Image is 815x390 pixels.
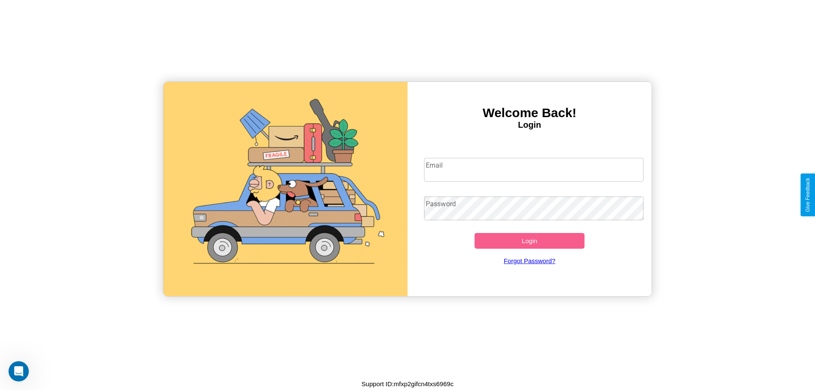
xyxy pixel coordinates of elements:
iframe: Intercom live chat [8,361,29,382]
button: Login [475,233,585,249]
p: Support ID: mfxp2gifcn4txs6969c [362,378,454,390]
div: Give Feedback [805,178,811,212]
h4: Login [407,120,652,130]
img: gif [163,82,407,296]
h3: Welcome Back! [407,106,652,120]
a: Forgot Password? [420,249,640,273]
